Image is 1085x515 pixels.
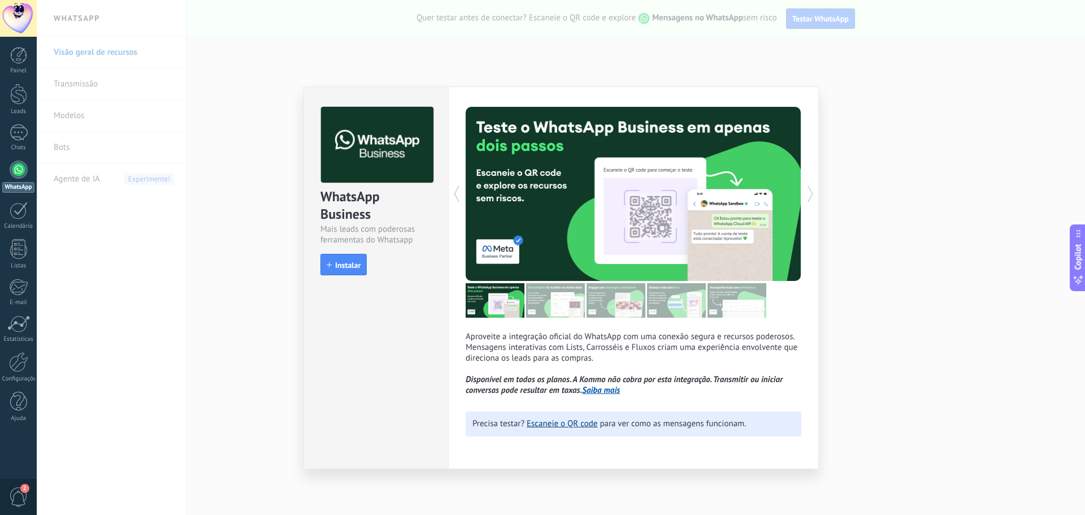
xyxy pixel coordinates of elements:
div: WhatsApp [2,182,34,193]
span: Instalar [335,261,361,269]
img: tour_image_6cf6297515b104f916d063e49aae351c.png [526,283,585,318]
div: Estatísticas [2,336,35,343]
img: tour_image_58a1c38c4dee0ce492f4b60cdcddf18a.png [647,283,706,318]
div: Configurações [2,375,35,383]
div: Painel [2,67,35,75]
img: tour_image_87c31d5c6b42496d4b4f28fbf9d49d2b.png [587,283,645,318]
span: 2 [20,484,29,493]
div: Ajuda [2,415,35,422]
span: para ver como as mensagens funcionam. [600,418,746,429]
div: Chats [2,144,35,152]
a: Escaneie o QR code [527,418,597,429]
button: Instalar [320,254,367,275]
p: Aproveite a integração oficial do WhatsApp com uma conexão segura e recursos poderosos. Mensagens... [466,331,801,396]
div: Calendário [2,223,35,230]
i: Disponível em todos os planos. A Kommo não cobra por esta integração. Transmitir ou iniciar conve... [466,374,783,396]
img: tour_image_46dcd16e2670e67c1b8e928eefbdcce9.png [708,283,766,318]
span: Copilot [1073,244,1084,270]
div: Mais leads com poderosas ferramentas do Whatsapp [320,224,432,245]
div: Leads [2,108,35,115]
img: logo_main.png [321,107,433,183]
span: Precisa testar? [472,418,524,429]
div: E-mail [2,299,35,306]
div: Listas [2,262,35,270]
div: WhatsApp Business [320,188,432,224]
a: Saiba mais [582,385,620,396]
img: tour_image_af96a8ccf0f3a66e7f08a429c7d28073.png [466,283,524,318]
